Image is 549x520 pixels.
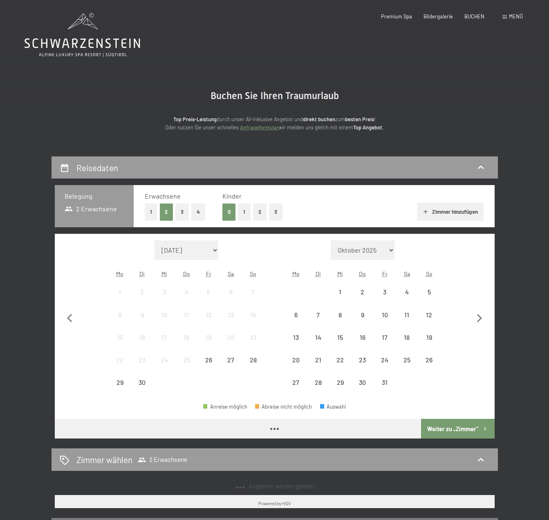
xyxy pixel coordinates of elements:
div: 20 [221,334,241,355]
div: 25 [176,357,197,377]
div: 24 [154,357,175,377]
div: Anreise nicht möglich [242,281,264,303]
div: Fri Sep 12 2025 [197,303,220,326]
div: 22 [110,357,130,377]
div: Anreise nicht möglich [352,349,374,371]
div: Anreise nicht möglich [175,303,197,326]
div: Mon Oct 13 2025 [285,326,307,348]
div: Mon Oct 06 2025 [285,303,307,326]
div: Anreise nicht möglich [131,326,153,348]
div: Anreise nicht möglich [131,281,153,303]
div: Anreise nicht möglich [307,371,329,393]
span: 2 Erwachsene [138,456,187,464]
div: Anreise nicht möglich [329,281,351,303]
div: Anreise nicht möglich [109,303,131,326]
div: Thu Sep 25 2025 [175,349,197,371]
div: Anreise nicht möglich [197,303,220,326]
div: 16 [132,334,152,355]
button: 2 [253,203,267,220]
h3: Belegung [65,192,124,201]
div: 15 [330,334,350,355]
div: Angebote werden geladen [233,482,316,491]
div: Anreise nicht möglich [109,349,131,371]
div: Wed Sep 24 2025 [153,349,175,371]
div: Tue Oct 07 2025 [307,303,329,326]
div: Anreise nicht möglich [153,326,175,348]
abbr: Samstag [404,270,410,277]
div: Wed Oct 01 2025 [329,281,351,303]
div: Thu Oct 30 2025 [352,371,374,393]
div: 13 [221,312,241,332]
div: 17 [154,334,175,355]
span: Premium Spa [381,13,412,20]
div: Anreise nicht möglich [109,281,131,303]
div: 11 [397,312,417,332]
div: Tue Sep 30 2025 [131,371,153,393]
div: Anreise nicht möglich [352,371,374,393]
div: 23 [132,357,152,377]
div: 11 [176,312,197,332]
div: Tue Sep 02 2025 [131,281,153,303]
div: Anreise nicht möglich [109,371,131,393]
div: Mon Oct 27 2025 [285,371,307,393]
div: Anreise nicht möglich [396,303,418,326]
span: Bildergalerie [424,13,453,20]
div: 30 [352,379,373,400]
div: 30 [132,379,152,400]
span: Menü [509,13,523,20]
div: Wed Sep 10 2025 [153,303,175,326]
div: 5 [419,289,439,309]
div: Fri Oct 03 2025 [374,281,396,303]
abbr: Montag [116,270,123,277]
div: Sun Sep 14 2025 [242,303,264,326]
div: Anreise nicht möglich [418,281,440,303]
div: Anreise nicht möglich [307,303,329,326]
div: Anreise nicht möglich [285,326,307,348]
div: 6 [221,289,241,309]
div: 10 [374,312,395,332]
div: Anreise nicht möglich [131,303,153,326]
div: Anreise nicht möglich [396,349,418,371]
div: 29 [330,379,350,400]
button: 0 [222,203,236,220]
div: Tue Oct 28 2025 [307,371,329,393]
abbr: Dienstag [139,270,145,277]
div: Thu Oct 09 2025 [352,303,374,326]
abbr: Freitag [206,270,211,277]
button: 1 [238,203,251,220]
div: Wed Oct 08 2025 [329,303,351,326]
div: Anreise nicht möglich [396,326,418,348]
div: 3 [374,289,395,309]
div: Anreise nicht möglich [352,281,374,303]
div: 17 [374,334,395,355]
div: Anreise nicht möglich [418,303,440,326]
h2: Reisedaten [76,163,118,173]
div: 12 [419,312,439,332]
h2: Zimmer wählen [76,454,132,466]
div: 28 [308,379,328,400]
div: Wed Oct 29 2025 [329,371,351,393]
div: Anreise nicht möglich [329,349,351,371]
div: Fri Oct 24 2025 [374,349,396,371]
div: Anreise nicht möglich [153,349,175,371]
div: Sun Oct 12 2025 [418,303,440,326]
abbr: Montag [292,270,300,277]
div: Sat Oct 04 2025 [396,281,418,303]
abbr: Sonntag [250,270,256,277]
div: Anreise nicht möglich [374,281,396,303]
div: Mon Sep 15 2025 [109,326,131,348]
div: Thu Sep 18 2025 [175,326,197,348]
div: Sat Sep 06 2025 [220,281,242,303]
abbr: Samstag [228,270,234,277]
div: Anreise nicht möglich [374,349,396,371]
div: Fri Sep 05 2025 [197,281,220,303]
div: Sun Sep 28 2025 [242,349,264,371]
div: Anreise nicht möglich [242,326,264,348]
button: 3 [175,203,189,220]
div: 9 [352,312,373,332]
div: 29 [110,379,130,400]
div: 21 [308,357,328,377]
div: Anreise nicht möglich [418,349,440,371]
div: 20 [286,357,306,377]
strong: besten Preis [345,116,374,122]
